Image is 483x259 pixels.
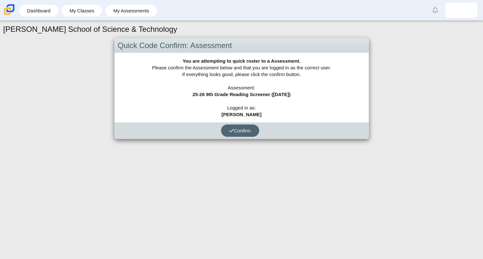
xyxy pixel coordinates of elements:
b: [PERSON_NAME] [222,112,262,117]
a: lailah.wilder.UDYgca [445,3,477,18]
b: You are attempting to quick roster to a Assessment. [182,58,300,64]
a: Dashboard [22,5,55,17]
a: Alerts [428,3,442,17]
button: Confirm [221,124,259,137]
img: Carmen School of Science & Technology [3,3,16,16]
a: My Assessments [109,5,154,17]
div: Quick Code Confirm: Assessment [115,38,369,53]
img: lailah.wilder.UDYgca [456,5,466,15]
div: Please confirm the Assessment below and that you are logged in as the correct user. If everything... [115,53,369,122]
a: My Classes [65,5,99,17]
a: Carmen School of Science & Technology [3,12,16,17]
h1: [PERSON_NAME] School of Science & Technology [3,24,177,35]
span: Confirm [229,128,251,133]
b: 25-26 9th Grade Reading Screener ([DATE]) [192,92,290,97]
